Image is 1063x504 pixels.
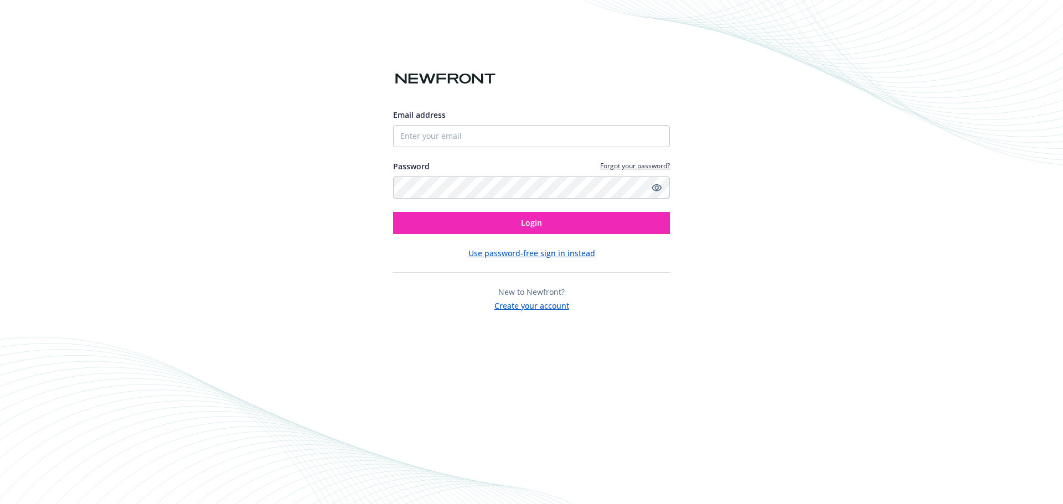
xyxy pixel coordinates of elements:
[393,69,498,89] img: Newfront logo
[600,161,670,170] a: Forgot your password?
[393,212,670,234] button: Login
[521,217,542,228] span: Login
[468,247,595,259] button: Use password-free sign in instead
[393,160,430,172] label: Password
[494,298,569,311] button: Create your account
[498,287,565,297] span: New to Newfront?
[393,125,670,147] input: Enter your email
[650,181,663,194] a: Show password
[393,176,670,199] input: Enter your password
[393,110,446,120] span: Email address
